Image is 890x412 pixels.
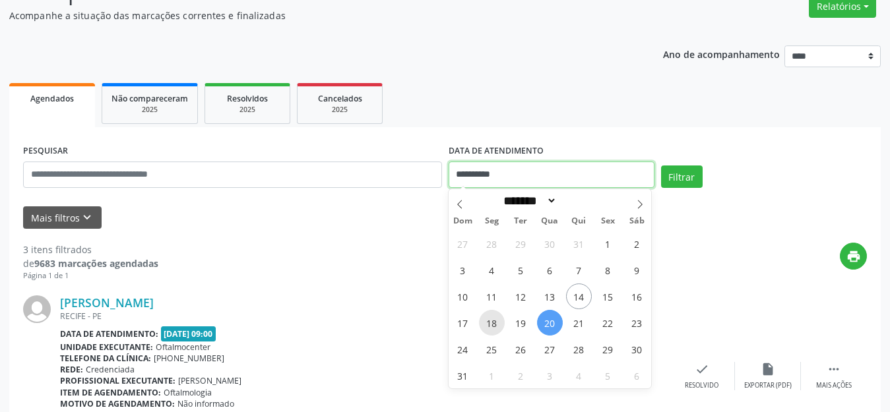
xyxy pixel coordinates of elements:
div: 2025 [214,105,280,115]
span: Seg [477,217,506,225]
button: Mais filtroskeyboard_arrow_down [23,206,102,229]
span: Agosto 28, 2025 [566,336,592,362]
img: img [23,295,51,323]
span: Julho 28, 2025 [479,231,505,256]
span: Agosto 23, 2025 [624,310,650,336]
div: 2025 [307,105,373,115]
span: Ter [506,217,535,225]
a: [PERSON_NAME] [60,295,154,310]
span: Agosto 14, 2025 [566,283,592,309]
span: Cancelados [318,93,362,104]
span: Agosto 25, 2025 [479,336,505,362]
span: Agosto 16, 2025 [624,283,650,309]
div: Página 1 de 1 [23,270,158,281]
span: Setembro 6, 2025 [624,363,650,388]
i: insert_drive_file [761,362,775,376]
span: Agosto 19, 2025 [508,310,534,336]
span: Agosto 7, 2025 [566,257,592,283]
b: Data de atendimento: [60,328,158,339]
span: Agosto 30, 2025 [624,336,650,362]
button: Filtrar [661,165,703,188]
div: 3 itens filtrados [23,243,158,256]
div: RECIFE - PE [60,310,669,322]
span: Resolvidos [227,93,268,104]
input: Year [557,194,600,208]
p: Ano de acompanhamento [663,45,780,62]
span: Agosto 3, 2025 [450,257,476,283]
span: Julho 31, 2025 [566,231,592,256]
span: Agosto 10, 2025 [450,283,476,309]
span: Credenciada [86,364,135,375]
b: Item de agendamento: [60,387,161,398]
span: [PHONE_NUMBER] [154,353,224,364]
span: Agosto 29, 2025 [595,336,621,362]
div: de [23,256,158,270]
i:  [827,362,841,376]
span: Sex [593,217,622,225]
span: Agosto 8, 2025 [595,257,621,283]
div: Mais ações [816,381,852,390]
span: Agosto 11, 2025 [479,283,505,309]
span: Setembro 4, 2025 [566,363,592,388]
span: Julho 27, 2025 [450,231,476,256]
i: print [846,249,861,264]
span: Agosto 21, 2025 [566,310,592,336]
span: Agosto 5, 2025 [508,257,534,283]
span: Setembro 1, 2025 [479,363,505,388]
div: Resolvido [685,381,718,390]
span: Agosto 15, 2025 [595,283,621,309]
span: Setembro 2, 2025 [508,363,534,388]
select: Month [499,194,557,208]
div: Exportar (PDF) [744,381,792,390]
span: Agosto 4, 2025 [479,257,505,283]
b: Motivo de agendamento: [60,398,175,409]
label: DATA DE ATENDIMENTO [449,141,544,162]
span: Agosto 17, 2025 [450,310,476,336]
span: Agosto 24, 2025 [450,336,476,362]
span: Agosto 26, 2025 [508,336,534,362]
span: Agosto 1, 2025 [595,231,621,256]
i: check [695,362,709,376]
span: Oftalmocenter [156,341,210,353]
span: Setembro 5, 2025 [595,363,621,388]
span: Não informado [177,398,234,409]
span: [DATE] 09:00 [161,326,216,341]
button: print [840,243,867,270]
span: Não compareceram [111,93,188,104]
i: keyboard_arrow_down [80,210,94,225]
span: Agosto 6, 2025 [537,257,563,283]
span: Agosto 2, 2025 [624,231,650,256]
b: Rede: [60,364,83,375]
span: Sáb [622,217,651,225]
span: Agendados [30,93,74,104]
span: Agosto 18, 2025 [479,310,505,336]
strong: 9683 marcações agendadas [34,257,158,270]
span: Agosto 27, 2025 [537,336,563,362]
span: Agosto 20, 2025 [537,310,563,336]
span: Oftalmologia [164,387,212,398]
span: Agosto 13, 2025 [537,283,563,309]
div: 2025 [111,105,188,115]
span: Agosto 22, 2025 [595,310,621,336]
b: Unidade executante: [60,341,153,353]
b: Profissional executante: [60,375,175,386]
span: Agosto 9, 2025 [624,257,650,283]
span: Dom [449,217,478,225]
b: Telefone da clínica: [60,353,151,364]
span: Setembro 3, 2025 [537,363,563,388]
span: [PERSON_NAME] [178,375,241,386]
label: PESQUISAR [23,141,68,162]
p: Acompanhe a situação das marcações correntes e finalizadas [9,9,620,22]
span: Qui [564,217,593,225]
span: Agosto 12, 2025 [508,283,534,309]
span: Qua [535,217,564,225]
span: Julho 29, 2025 [508,231,534,256]
span: Agosto 31, 2025 [450,363,476,388]
span: Julho 30, 2025 [537,231,563,256]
